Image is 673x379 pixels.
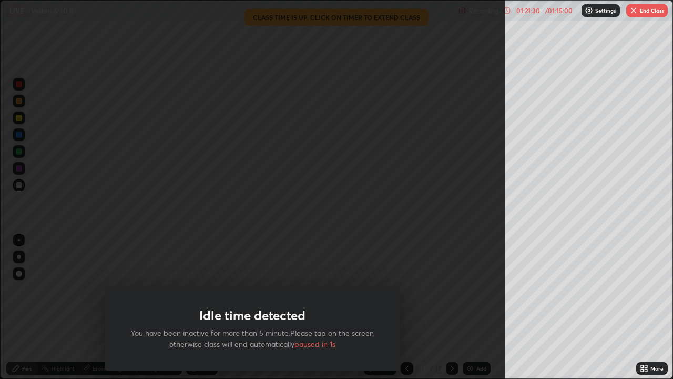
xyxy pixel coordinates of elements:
h1: Idle time detected [199,308,305,323]
img: end-class-cross [629,6,638,15]
p: You have been inactive for more than 5 minute.Please tap on the screen otherwise class will end a... [130,327,374,350]
button: End Class [626,4,668,17]
div: / 01:15:00 [543,7,575,14]
span: paused in 1s [294,339,335,349]
img: class-settings-icons [585,6,593,15]
div: 01:21:30 [513,7,543,14]
p: Settings [595,8,616,13]
div: More [650,366,664,371]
